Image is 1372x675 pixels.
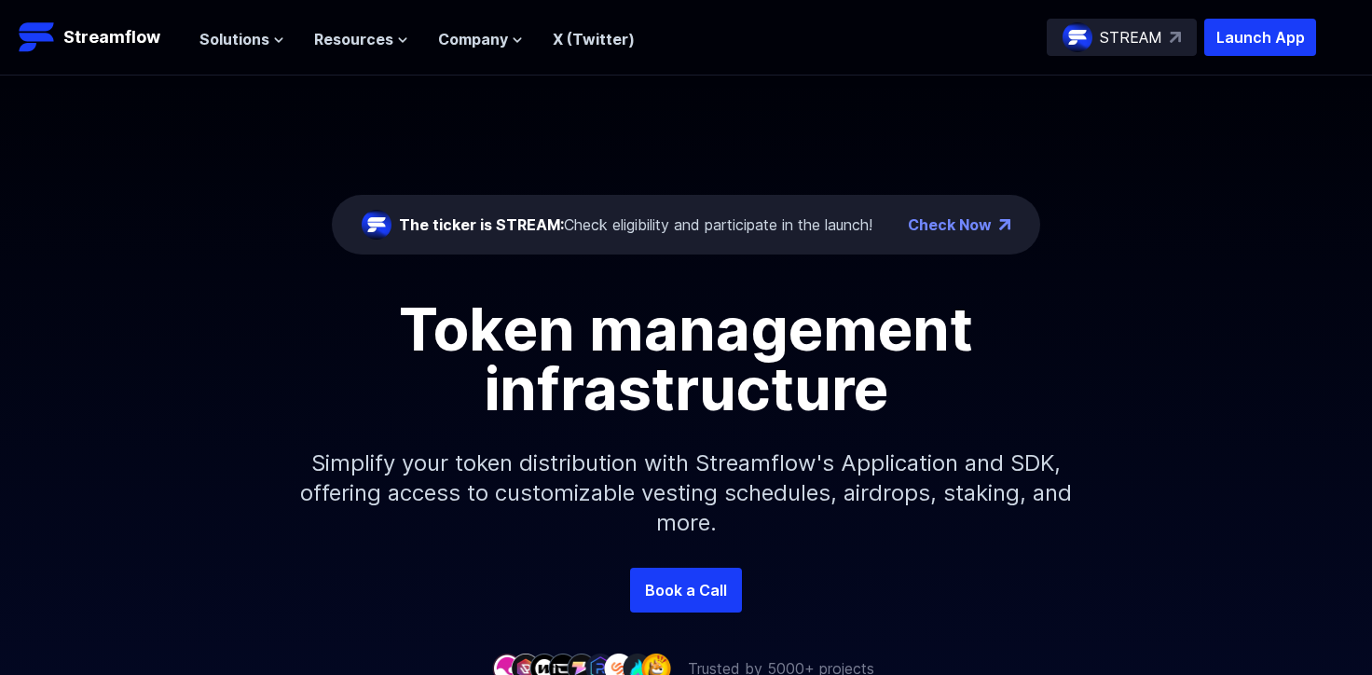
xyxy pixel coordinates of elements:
span: Company [438,28,508,50]
a: STREAM [1047,19,1197,56]
img: top-right-arrow.svg [1170,32,1181,43]
span: Solutions [199,28,269,50]
img: streamflow-logo-circle.png [362,210,391,240]
button: Launch App [1204,19,1316,56]
p: STREAM [1100,26,1162,48]
a: Check Now [908,214,992,236]
img: streamflow-logo-circle.png [1063,22,1092,52]
a: Streamflow [19,19,181,56]
span: The ticker is STREAM: [399,215,564,234]
p: Simplify your token distribution with Streamflow's Application and SDK, offering access to custom... [285,419,1087,568]
a: Book a Call [630,568,742,613]
div: Check eligibility and participate in the launch! [399,214,872,236]
h1: Token management infrastructure [267,299,1105,419]
img: Streamflow Logo [19,19,56,56]
button: Solutions [199,28,284,50]
button: Company [438,28,523,50]
button: Resources [314,28,408,50]
span: Resources [314,28,393,50]
img: top-right-arrow.png [999,219,1010,230]
a: X (Twitter) [553,30,635,48]
p: Streamflow [63,24,160,50]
